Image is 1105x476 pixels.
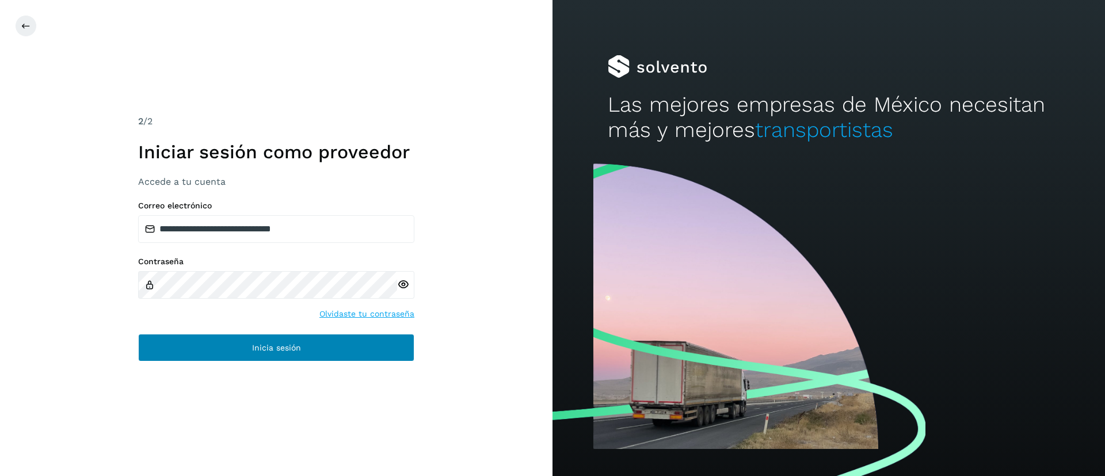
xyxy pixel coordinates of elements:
[138,176,414,187] h3: Accede a tu cuenta
[252,344,301,352] span: Inicia sesión
[138,257,414,266] label: Contraseña
[138,334,414,361] button: Inicia sesión
[138,201,414,211] label: Correo electrónico
[608,92,1050,143] h2: Las mejores empresas de México necesitan más y mejores
[138,115,414,128] div: /2
[319,308,414,320] a: Olvidaste tu contraseña
[755,117,893,142] span: transportistas
[138,141,414,163] h1: Iniciar sesión como proveedor
[138,116,143,127] span: 2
